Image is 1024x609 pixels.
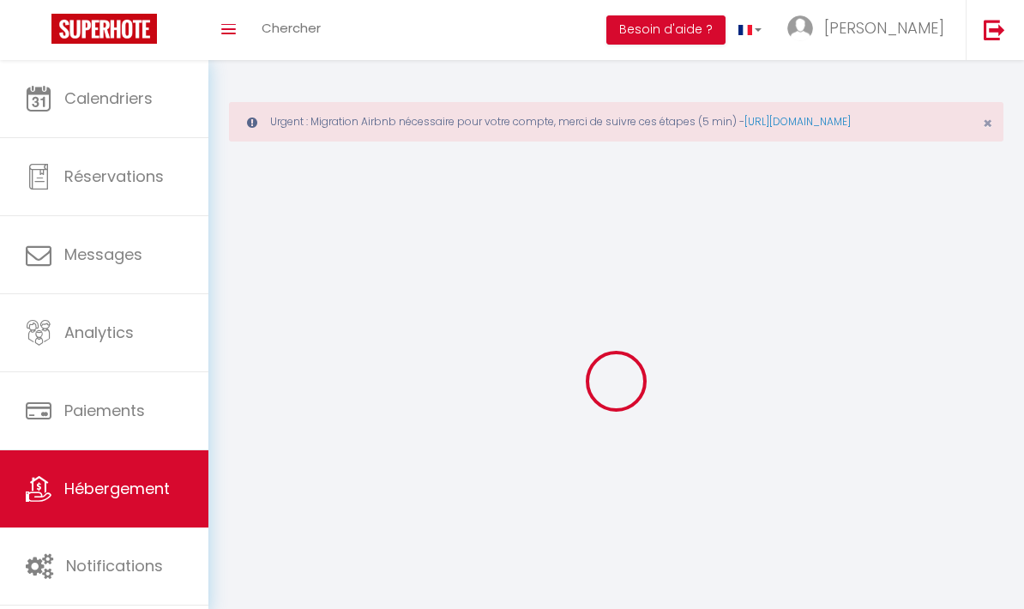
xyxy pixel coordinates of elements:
a: [URL][DOMAIN_NAME] [744,114,851,129]
span: [PERSON_NAME] [824,17,944,39]
img: ... [787,15,813,41]
span: Paiements [64,400,145,421]
div: Urgent : Migration Airbnb nécessaire pour votre compte, merci de suivre ces étapes (5 min) - [229,102,1003,142]
button: Close [983,116,992,131]
span: Chercher [262,19,321,37]
button: Ouvrir le widget de chat LiveChat [14,7,65,58]
span: Calendriers [64,87,153,109]
span: Réservations [64,166,164,187]
img: Super Booking [51,14,157,44]
span: Notifications [66,555,163,576]
span: Hébergement [64,478,170,499]
img: logout [984,19,1005,40]
button: Besoin d'aide ? [606,15,726,45]
span: Messages [64,244,142,265]
span: × [983,112,992,134]
span: Analytics [64,322,134,343]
